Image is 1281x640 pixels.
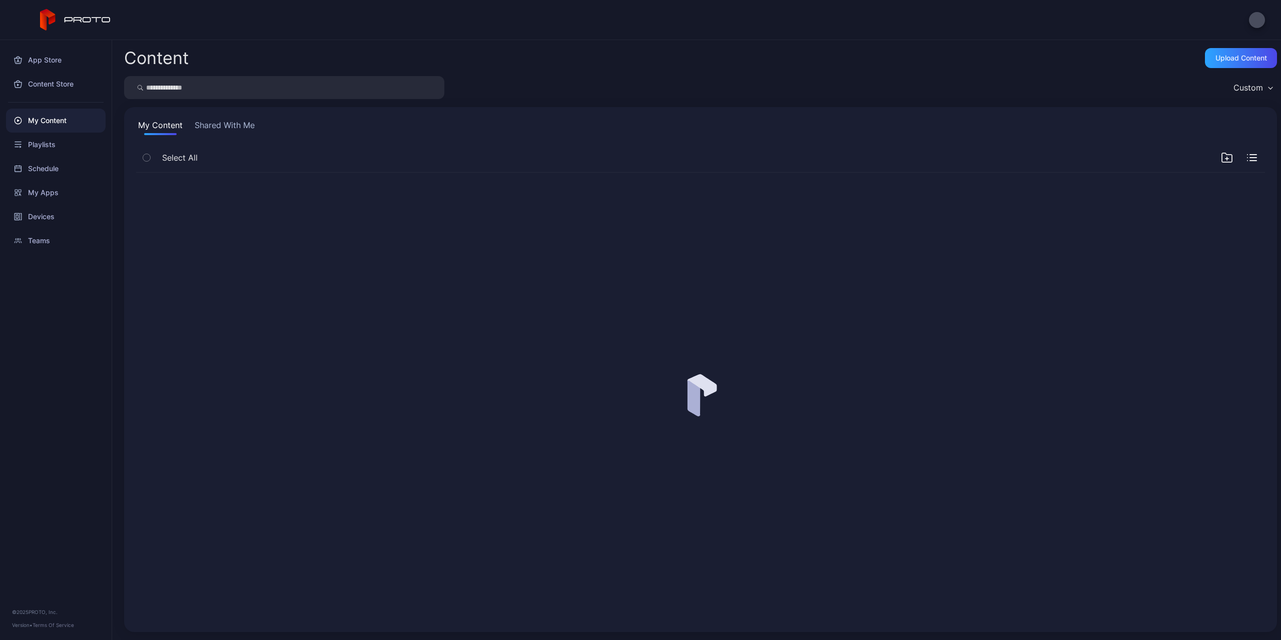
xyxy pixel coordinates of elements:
a: Playlists [6,133,106,157]
a: Content Store [6,72,106,96]
a: Terms Of Service [33,622,74,628]
a: App Store [6,48,106,72]
a: Devices [6,205,106,229]
span: Version • [12,622,33,628]
div: Content [124,50,189,67]
div: Upload Content [1215,54,1267,62]
a: Teams [6,229,106,253]
button: Shared With Me [193,119,257,135]
button: My Content [136,119,185,135]
a: My Apps [6,181,106,205]
div: © 2025 PROTO, Inc. [12,608,100,616]
a: Schedule [6,157,106,181]
div: Custom [1233,83,1263,93]
button: Custom [1228,76,1277,99]
span: Select All [162,152,198,164]
a: My Content [6,109,106,133]
button: Upload Content [1205,48,1277,68]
